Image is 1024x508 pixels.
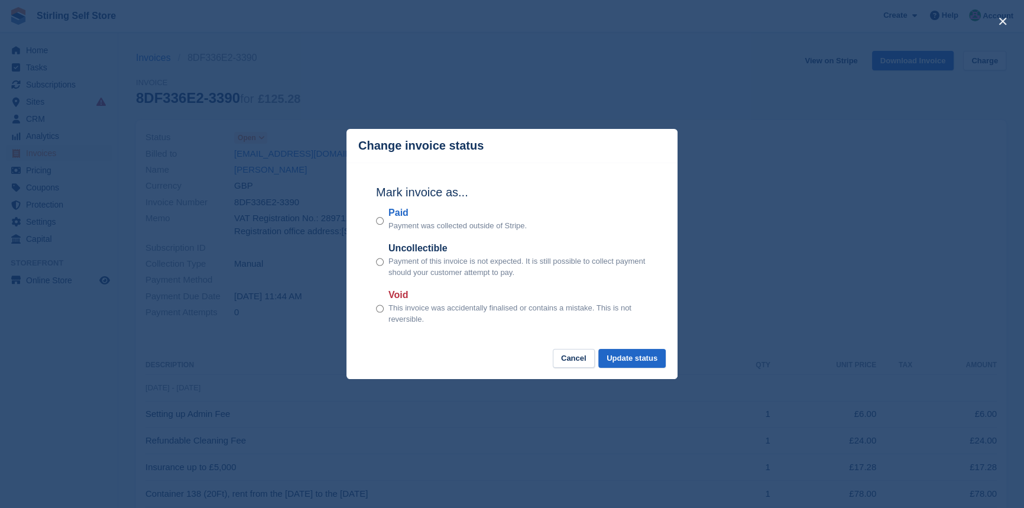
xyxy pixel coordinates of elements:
[598,349,666,368] button: Update status
[388,288,648,302] label: Void
[388,302,648,325] p: This invoice was accidentally finalised or contains a mistake. This is not reversible.
[358,139,484,153] p: Change invoice status
[388,206,527,220] label: Paid
[376,183,648,201] h2: Mark invoice as...
[388,220,527,232] p: Payment was collected outside of Stripe.
[388,241,648,255] label: Uncollectible
[993,12,1012,31] button: close
[388,255,648,279] p: Payment of this invoice is not expected. It is still possible to collect payment should your cust...
[553,349,595,368] button: Cancel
